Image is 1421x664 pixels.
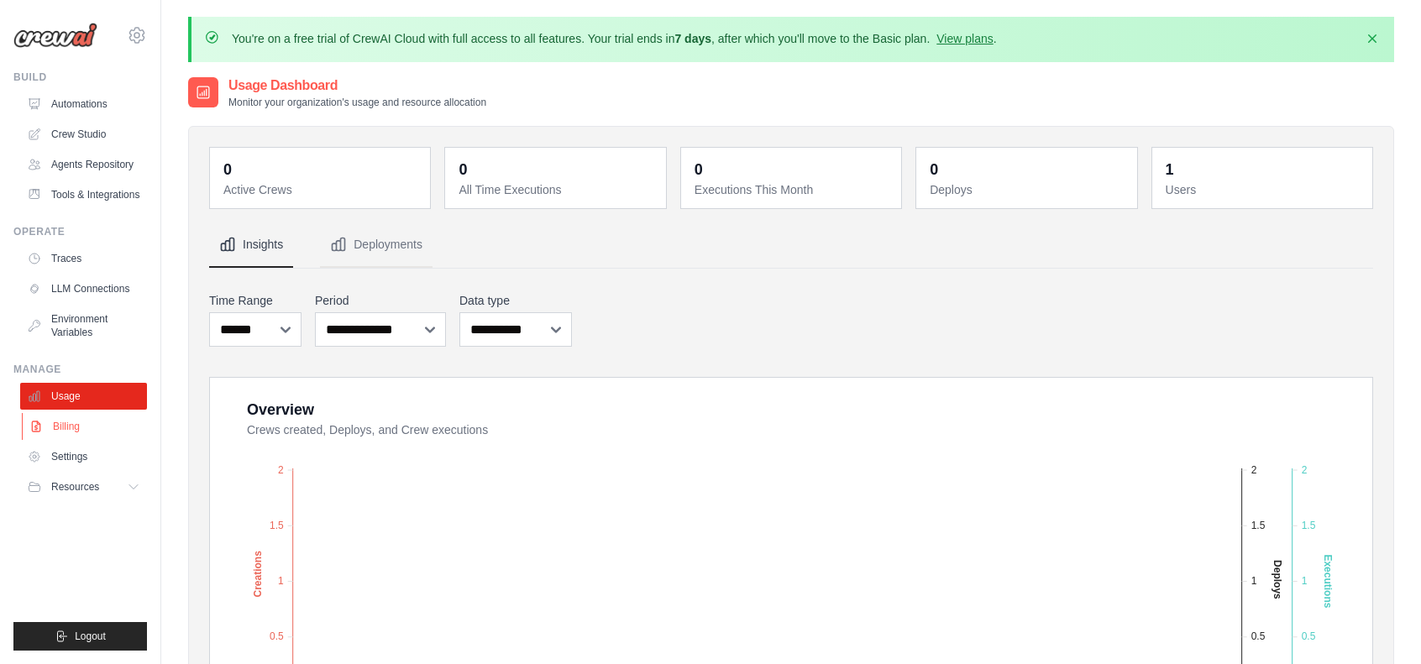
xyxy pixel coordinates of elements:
div: Operate [13,225,147,238]
tspan: 1.5 [1251,520,1266,531]
div: Manage [13,363,147,376]
tspan: 0.5 [270,631,284,643]
tspan: 2 [1251,464,1257,476]
span: Resources [51,480,99,494]
div: 0 [930,158,938,181]
img: Logo [13,23,97,48]
h2: Usage Dashboard [228,76,486,96]
a: Billing [22,413,149,440]
p: You're on a free trial of CrewAI Cloud with full access to all features. Your trial ends in , aft... [232,30,997,47]
strong: 7 days [674,32,711,45]
div: Build [13,71,147,84]
div: 0 [695,158,703,181]
tspan: 1 [278,575,284,587]
p: Monitor your organization's usage and resource allocation [228,96,486,109]
dt: Active Crews [223,181,420,198]
dt: Executions This Month [695,181,891,198]
tspan: 2 [278,464,284,476]
a: Tools & Integrations [20,181,147,208]
button: Deployments [320,222,433,268]
button: Logout [13,622,147,651]
label: Data type [459,292,572,309]
tspan: 0.5 [1302,631,1316,643]
text: Executions [1322,555,1334,609]
a: Settings [20,443,147,470]
span: Logout [75,630,106,643]
text: Deploys [1272,560,1283,599]
label: Time Range [209,292,302,309]
button: Resources [20,473,147,500]
dt: All Time Executions [459,181,655,198]
tspan: 2 [1302,464,1308,476]
dt: Users [1166,181,1362,198]
tspan: 0.5 [1251,631,1266,643]
a: Environment Variables [20,306,147,346]
nav: Tabs [209,222,1373,268]
a: View plans [936,32,993,45]
div: 1 [1166,158,1174,181]
label: Period [315,292,446,309]
a: Agents Repository [20,151,147,178]
div: Overview [247,398,314,421]
a: Automations [20,91,147,118]
text: Creations [252,551,264,598]
tspan: 1 [1302,575,1308,587]
button: Insights [209,222,293,268]
tspan: 1 [1251,575,1257,587]
tspan: 1.5 [270,520,284,531]
tspan: 1.5 [1302,520,1316,531]
dt: Crews created, Deploys, and Crew executions [247,421,1352,438]
div: 0 [223,158,232,181]
a: Usage [20,383,147,410]
div: 0 [459,158,467,181]
a: LLM Connections [20,275,147,302]
a: Crew Studio [20,121,147,148]
dt: Deploys [930,181,1126,198]
a: Traces [20,245,147,272]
